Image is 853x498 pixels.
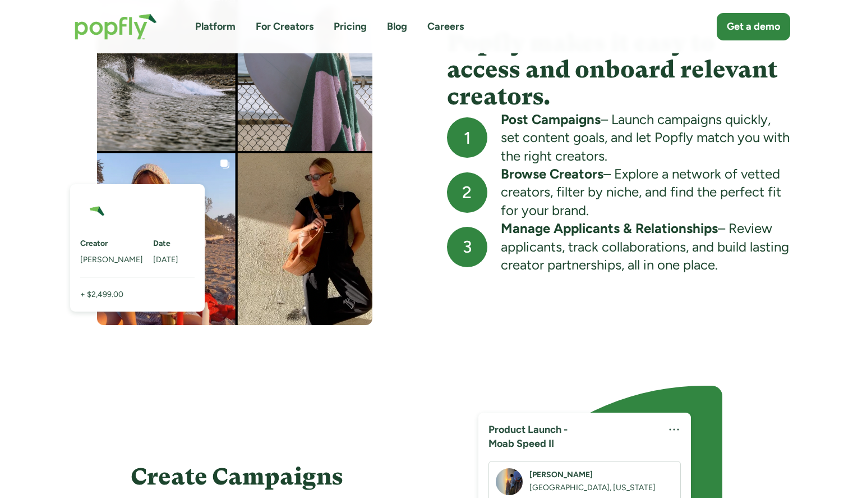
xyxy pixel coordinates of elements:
a: For Creators [256,20,313,34]
a: Get a demo [717,13,790,40]
div: Get a demo [727,20,780,34]
h6: Creator [80,238,143,249]
div: – Launch campaigns quickly, set content goals, and let Popfly match you with the right creators. [501,111,790,165]
a: Platform [195,20,236,34]
strong: Manage Applicants & Relationships [501,220,718,236]
h6: Date [153,238,195,249]
div: – Review applicants, track collaborations, and build lasting creator partnerships, all in one place. [501,220,790,274]
h3: 3 [463,236,472,258]
div: [PERSON_NAME] [80,253,143,267]
a: home [63,2,168,51]
div: [DATE] [153,253,195,267]
h3: 2 [462,182,472,203]
a: Pricing [334,20,367,34]
a: Careers [427,20,464,34]
div: + $2,499.00 [80,287,132,301]
strong: Browse Creators [501,166,603,182]
h6: [PERSON_NAME] [529,469,656,481]
strong: Post Campaigns [501,111,601,127]
div: [GEOGRAPHIC_DATA], [US_STATE] [529,481,656,495]
a: Blog [387,20,407,34]
h3: 1 [464,127,471,149]
h4: Popfly makes it easy to access and onboard relevant creators. [447,29,790,111]
h5: Product Launch -Moab Speed II [488,423,580,451]
div: – Explore a network of vetted creators, filter by niche, and find the perfect fit for your brand. [501,165,790,220]
h4: Create Campaigns [131,463,406,490]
